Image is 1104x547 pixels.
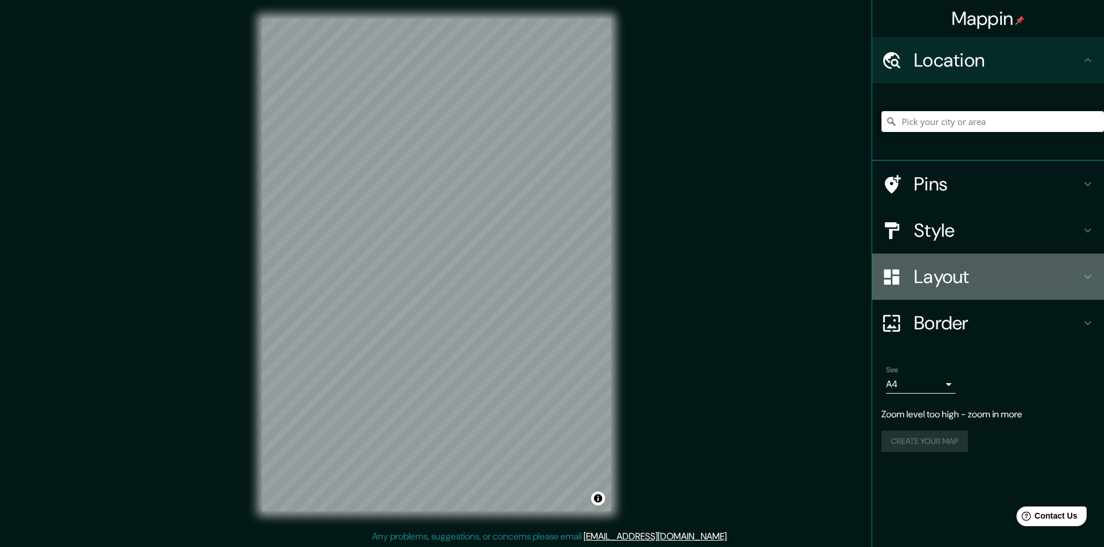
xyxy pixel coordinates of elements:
[914,219,1081,242] h4: Style
[881,111,1104,132] input: Pick your city or area
[872,37,1104,83] div: Location
[872,254,1104,300] div: Layout
[886,365,898,375] label: Size
[591,491,605,505] button: Toggle attribution
[372,530,728,544] p: Any problems, suggestions, or concerns please email .
[1001,502,1091,534] iframe: Help widget launcher
[584,530,727,542] a: [EMAIL_ADDRESS][DOMAIN_NAME]
[728,530,730,544] div: .
[914,311,1081,335] h4: Border
[952,7,1025,30] h4: Mappin
[872,161,1104,207] div: Pins
[881,408,1095,421] p: Zoom level too high - zoom in more
[914,49,1081,72] h4: Location
[872,207,1104,254] div: Style
[914,265,1081,288] h4: Layout
[262,19,611,511] canvas: Map
[914,172,1081,196] h4: Pins
[1015,16,1025,25] img: pin-icon.png
[886,375,956,394] div: A4
[730,530,733,544] div: .
[872,300,1104,346] div: Border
